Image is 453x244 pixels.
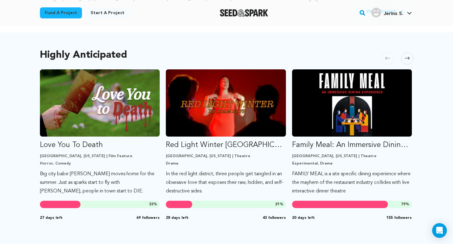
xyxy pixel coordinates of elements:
[292,140,412,150] p: Family Meal: An Immersive Dining Experience
[292,69,412,196] a: Fund Family Meal: An Immersive Dining Experience
[263,215,286,220] span: 43 followers
[292,161,412,166] p: Experimental, Drama
[220,9,268,17] img: Seed&Spark Logo Dark Mode
[275,202,283,207] span: %
[401,202,409,207] span: %
[166,215,189,220] span: 28 days left
[401,203,405,206] span: 79
[292,154,412,159] p: [GEOGRAPHIC_DATA], [US_STATE] | Theatre
[384,11,403,16] span: Jerins S.
[40,170,160,196] p: Big city babe [PERSON_NAME] moves home for the summer. Just as sparks start to fly with [PERSON_N...
[166,140,286,150] p: Red Light Winter [GEOGRAPHIC_DATA]
[371,8,403,17] div: Jerins S.'s Profile
[86,7,129,18] a: Start a project
[432,223,447,238] div: Open Intercom Messenger
[166,161,286,166] p: Drama
[166,154,286,159] p: [GEOGRAPHIC_DATA], [US_STATE] | Theatre
[40,7,82,18] a: Fund a project
[370,6,413,19] span: Jerins S.'s Profile
[292,170,412,196] p: FAMILY MEAL is a site specific dining experience where the mayhem of the restaurant industry coll...
[371,8,381,17] img: user.png
[136,215,160,220] span: 69 followers
[40,154,160,159] p: [GEOGRAPHIC_DATA], [US_STATE] | Film Feature
[220,9,268,17] a: Seed&Spark Homepage
[370,6,413,17] a: Jerins S.'s Profile
[275,203,279,206] span: 21
[386,215,412,220] span: 155 followers
[166,69,286,196] a: Fund Red Light Winter Los Angeles
[166,170,286,196] p: In the red light district, three people get tangled in an obsessive love that exposes their raw, ...
[292,215,315,220] span: 20 days left
[149,203,153,206] span: 33
[40,51,127,60] h2: Highly Anticipated
[40,161,160,166] p: Horror, Comedy
[149,202,157,207] span: %
[40,140,160,150] p: Love You To Death
[40,215,63,220] span: 27 days left
[40,69,160,196] a: Fund Love You To Death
